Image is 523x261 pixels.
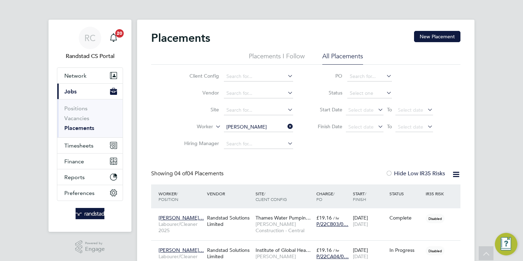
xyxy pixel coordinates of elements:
label: Worker [173,123,213,130]
button: Finance [57,154,123,169]
span: Engage [85,246,105,252]
label: Status [311,90,342,96]
input: Search for... [347,72,392,81]
a: Vacancies [64,115,89,122]
span: RC [84,33,96,43]
span: Network [64,72,86,79]
div: Randstad Solutions Limited [205,211,254,231]
div: Vendor [205,187,254,200]
span: Disabled [426,246,445,255]
span: [PERSON_NAME]… [159,247,204,253]
span: Select date [348,124,374,130]
li: Placements I Follow [249,52,305,65]
input: Search for... [224,72,293,81]
span: 04 of [174,170,187,177]
div: Charge [315,187,351,205]
span: / Finish [353,191,366,202]
a: [PERSON_NAME]…Labourer/Cleaner 2025Randstad Solutions LimitedThames Water Pumpin…[PERSON_NAME] Co... [157,211,460,217]
img: randstad-logo-retina.png [76,208,105,219]
span: To [385,122,394,131]
button: Reports [57,169,123,185]
span: Disabled [426,214,445,223]
div: Jobs [57,99,123,137]
label: Vendor [179,90,219,96]
a: 20 [106,27,121,49]
input: Search for... [224,139,293,149]
div: Status [388,187,424,200]
span: Select date [398,124,423,130]
span: Select date [398,107,423,113]
span: 04 Placements [174,170,224,177]
a: Placements [64,125,94,131]
input: Select one [347,89,392,98]
li: All Placements [322,52,363,65]
button: Preferences [57,185,123,201]
span: Institute of Global Hea… [256,247,311,253]
span: 20 [115,29,124,38]
div: Complete [389,215,422,221]
button: Timesheets [57,138,123,153]
span: [PERSON_NAME] Construction - Central [256,221,313,234]
label: Hiring Manager [179,140,219,146]
h2: Placements [151,31,210,45]
a: Positions [64,105,88,112]
label: Site [179,106,219,113]
span: Labourer/Cleaner 2025 [159,221,204,234]
span: P/22CA04/0… [316,253,349,260]
label: Client Config [179,73,219,79]
input: Search for... [224,105,293,115]
div: IR35 Risk [424,187,448,200]
span: Jobs [64,88,77,95]
button: Jobs [57,84,123,99]
span: P/22CB03/0… [316,221,348,227]
span: / hr [333,215,339,221]
span: / hr [333,248,339,253]
a: [PERSON_NAME]…Labourer/Cleaner 2025Randstad Solutions LimitedInstitute of Global Hea…[PERSON_NAME... [157,243,460,249]
button: Engage Resource Center [495,233,517,255]
span: Reports [64,174,85,181]
div: Site [254,187,315,205]
span: £19.16 [316,247,332,253]
span: Finance [64,158,84,165]
label: Start Date [311,106,342,113]
div: In Progress [389,247,422,253]
span: £19.16 [316,215,332,221]
a: Powered byEngage [75,240,105,254]
span: / PO [316,191,335,202]
span: Randstad CS Portal [57,52,123,60]
span: To [385,105,394,114]
span: [PERSON_NAME]… [159,215,204,221]
a: RCRandstad CS Portal [57,27,123,60]
div: [DATE] [351,211,388,231]
span: / Client Config [256,191,287,202]
input: Search for... [224,89,293,98]
span: Select date [348,107,374,113]
label: Finish Date [311,123,342,130]
label: Hide Low IR35 Risks [386,170,445,177]
label: PO [311,73,342,79]
div: Start [351,187,388,205]
div: Worker [157,187,205,205]
span: Thames Water Pumpin… [256,215,311,221]
nav: Main navigation [49,20,131,232]
div: Showing [151,170,225,177]
span: Preferences [64,190,95,196]
input: Search for... [224,122,293,132]
span: [DATE] [353,221,368,227]
button: Network [57,68,123,83]
span: / Position [159,191,178,202]
span: Powered by [85,240,105,246]
span: [DATE] [353,253,368,260]
a: Go to home page [57,208,123,219]
span: Timesheets [64,142,93,149]
button: New Placement [414,31,460,42]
